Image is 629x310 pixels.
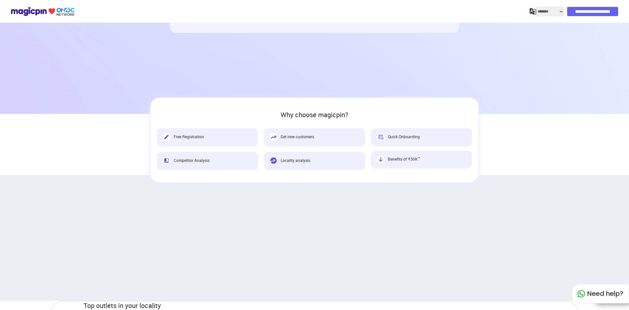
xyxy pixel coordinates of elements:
div: Need help? [572,284,629,303]
img: j2MGCQAAAABJRU5ErkJggg== [530,8,536,15]
span: Benefits of ₹50K [388,156,420,162]
img: Quick Onboarding [377,133,385,141]
span: Free Registration [174,134,204,140]
img: Locality analysis [269,157,277,165]
span: Locality analysis [281,158,310,163]
img: Get new customers [269,133,277,141]
img: Free Registration [163,133,170,141]
img: whatapp_green.7240e66a.svg [577,290,585,298]
h2: Why choose magicpin? [157,111,472,118]
span: Quick Onboarding [388,134,420,140]
span: Get new customers [281,134,314,140]
span: Competitor Analysis [174,158,210,163]
img: ondc-logo-new-small.8a59708e.svg [11,6,75,17]
img: Benefits of ₹50K [377,155,385,163]
img: Competitor Analysis [163,157,170,165]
